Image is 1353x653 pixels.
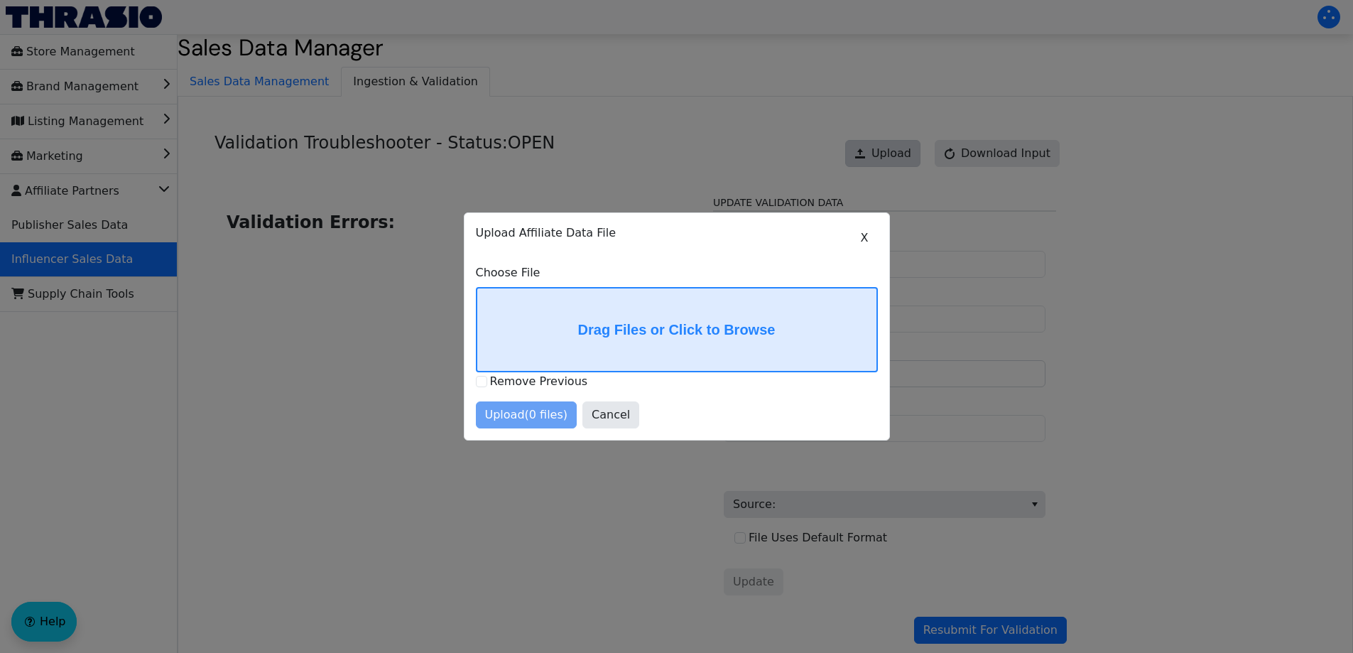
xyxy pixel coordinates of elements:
label: Choose File [476,264,878,281]
label: Drag Files or Click to Browse [477,288,876,371]
label: Remove Previous [490,374,588,388]
p: Upload Affiliate Data File [476,225,878,242]
button: Cancel [582,401,639,428]
span: Cancel [592,406,630,423]
button: X [852,225,878,252]
span: X [861,230,869,247]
